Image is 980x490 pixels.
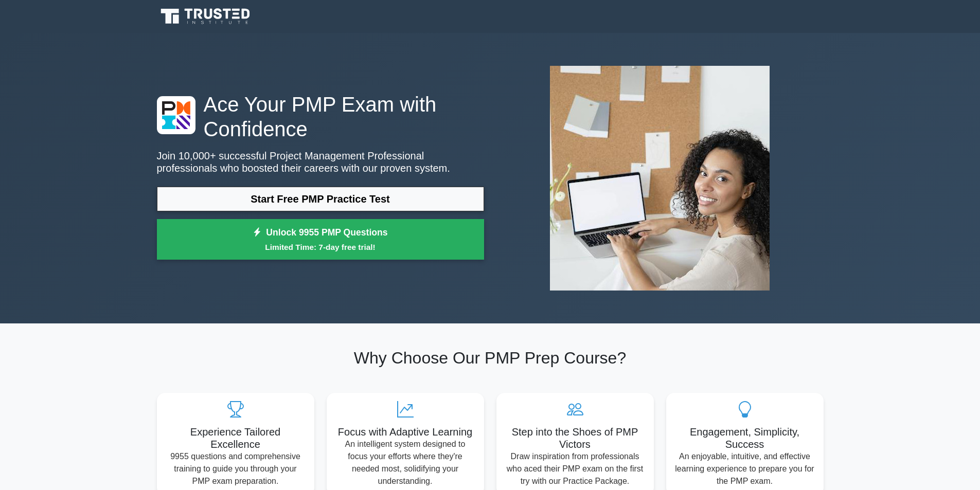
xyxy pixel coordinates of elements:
[335,438,476,487] p: An intelligent system designed to focus your efforts where they're needed most, solidifying your ...
[157,219,484,260] a: Unlock 9955 PMP QuestionsLimited Time: 7-day free trial!
[170,241,471,253] small: Limited Time: 7-day free trial!
[505,450,646,487] p: Draw inspiration from professionals who aced their PMP exam on the first try with our Practice Pa...
[674,450,815,487] p: An enjoyable, intuitive, and effective learning experience to prepare you for the PMP exam.
[157,150,484,174] p: Join 10,000+ successful Project Management Professional professionals who boosted their careers w...
[674,426,815,450] h5: Engagement, Simplicity, Success
[165,426,306,450] h5: Experience Tailored Excellence
[505,426,646,450] h5: Step into the Shoes of PMP Victors
[157,92,484,141] h1: Ace Your PMP Exam with Confidence
[157,187,484,211] a: Start Free PMP Practice Test
[165,450,306,487] p: 9955 questions and comprehensive training to guide you through your PMP exam preparation.
[157,348,824,368] h2: Why Choose Our PMP Prep Course?
[335,426,476,438] h5: Focus with Adaptive Learning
